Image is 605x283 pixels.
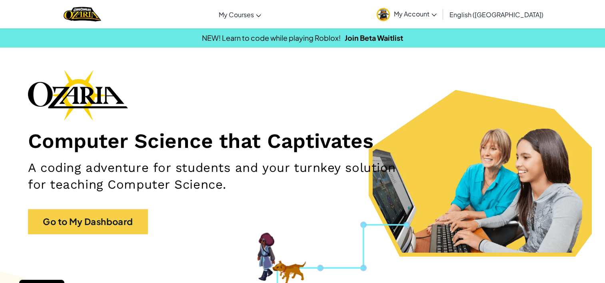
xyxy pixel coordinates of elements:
[28,70,128,121] img: Ozaria branding logo
[373,2,441,27] a: My Account
[215,4,265,25] a: My Courses
[28,209,148,234] a: Go to My Dashboard
[202,33,341,42] span: NEW! Learn to code while playing Roblox!
[64,6,101,22] img: Home
[345,33,403,42] a: Join Beta Waitlist
[394,10,437,18] span: My Account
[28,129,577,153] h1: Computer Science that Captivates
[64,6,101,22] a: Ozaria by CodeCombat logo
[449,10,543,19] span: English ([GEOGRAPHIC_DATA])
[28,159,396,193] h2: A coding adventure for students and your turnkey solution for teaching Computer Science.
[377,8,390,21] img: avatar
[219,10,254,19] span: My Courses
[445,4,547,25] a: English ([GEOGRAPHIC_DATA])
